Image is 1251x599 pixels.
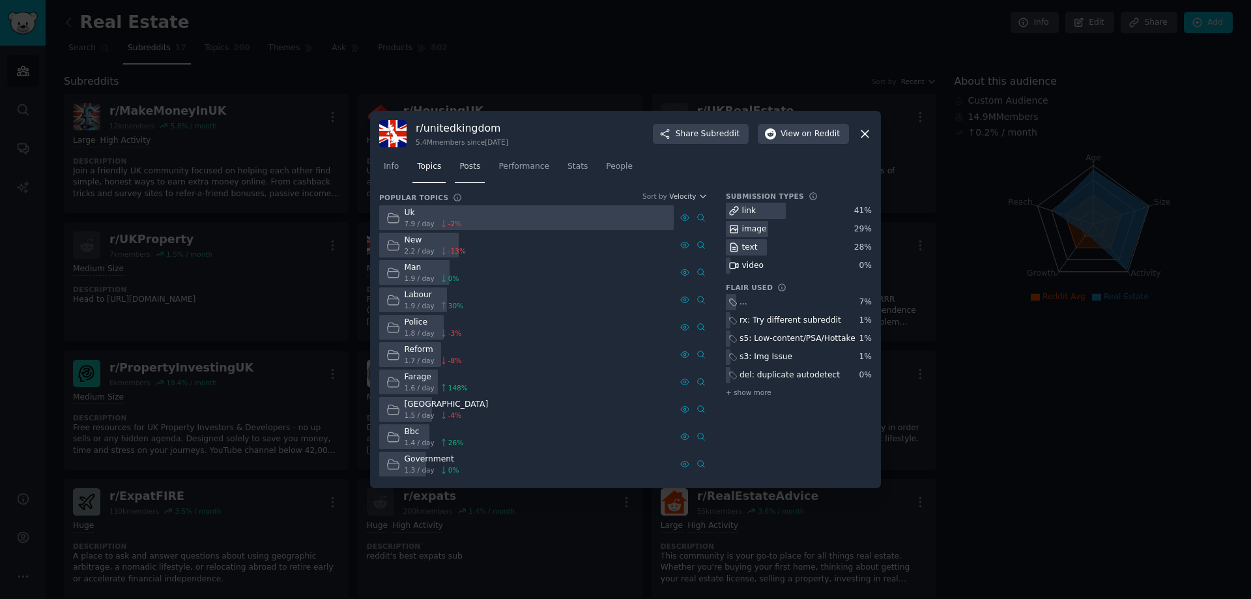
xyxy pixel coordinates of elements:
[405,426,464,438] div: Bbc
[448,465,459,475] span: 0 %
[740,333,856,345] div: s5: Low-content/PSA/Hottake
[568,161,588,173] span: Stats
[448,438,463,447] span: 26 %
[417,161,441,173] span: Topics
[726,283,773,292] h3: Flair Used
[405,317,462,329] div: Police
[405,356,435,365] span: 1.7 / day
[405,438,435,447] span: 1.4 / day
[563,156,592,183] a: Stats
[726,192,804,201] h3: Submission Types
[859,333,872,345] div: 1 %
[416,138,508,147] div: 5.4M members since [DATE]
[802,128,840,140] span: on Reddit
[412,156,446,183] a: Topics
[742,224,767,235] div: image
[448,246,466,256] span: -13 %
[448,329,461,338] span: -3 %
[669,192,708,201] button: Velocity
[606,161,633,173] span: People
[758,124,849,145] button: Viewon Reddit
[642,192,667,201] div: Sort by
[669,192,696,201] span: Velocity
[405,344,462,356] div: Reform
[742,242,758,254] div: text
[405,219,435,228] span: 7.9 / day
[405,289,464,301] div: Labour
[405,207,462,219] div: Uk
[448,219,461,228] span: -2 %
[676,128,740,140] span: Share
[405,399,489,411] div: [GEOGRAPHIC_DATA]
[455,156,485,183] a: Posts
[601,156,637,183] a: People
[405,465,435,475] span: 1.3 / day
[405,262,459,274] div: Man
[740,351,792,363] div: s3: Img Issue
[742,260,764,272] div: video
[459,161,480,173] span: Posts
[859,370,872,381] div: 0 %
[405,301,435,310] span: 1.9 / day
[448,301,463,310] span: 30 %
[448,356,461,365] span: -8 %
[701,128,740,140] span: Subreddit
[781,128,840,140] span: View
[653,124,749,145] button: ShareSubreddit
[448,383,468,392] span: 148 %
[379,193,448,202] h3: Popular Topics
[405,274,435,283] span: 1.9 / day
[859,297,872,308] div: 7 %
[405,246,435,256] span: 2.2 / day
[405,454,459,465] div: Government
[448,274,459,283] span: 0 %
[854,224,872,235] div: 29 %
[498,161,549,173] span: Performance
[726,388,771,397] span: + show more
[859,260,872,272] div: 0 %
[742,205,756,217] div: link
[405,235,466,246] div: New
[416,121,508,135] h3: r/ unitedkingdom
[379,120,407,147] img: unitedkingdom
[405,329,435,338] span: 1.8 / day
[859,351,872,363] div: 1 %
[405,383,435,392] span: 1.6 / day
[494,156,554,183] a: Performance
[448,411,461,420] span: -4 %
[859,315,872,327] div: 1 %
[740,370,840,381] div: del: duplicate autodetect
[405,372,468,383] div: Farage
[379,156,403,183] a: Info
[740,315,841,327] div: rx: Try different subreddit
[854,242,872,254] div: 28 %
[854,205,872,217] div: 41 %
[740,297,747,308] div: ...
[384,161,399,173] span: Info
[405,411,435,420] span: 1.5 / day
